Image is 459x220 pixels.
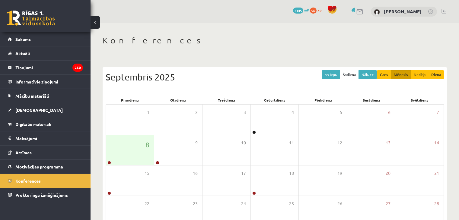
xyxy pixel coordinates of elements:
span: 8 [145,140,149,150]
span: Proktoringa izmēģinājums [15,192,68,198]
span: Sākums [15,36,31,42]
span: 4 [292,109,294,116]
span: Aktuāli [15,51,30,56]
button: Nedēļa [411,70,429,79]
span: 96 [310,8,317,14]
div: Pirmdiena [106,96,154,104]
span: 10 [241,140,246,146]
span: Digitālie materiāli [15,121,51,127]
span: [DEMOGRAPHIC_DATA] [15,107,63,113]
a: Konferences [8,174,83,188]
span: 28 [434,200,439,207]
span: 22 [145,200,149,207]
span: Motivācijas programma [15,164,63,169]
legend: Maksājumi [15,131,83,145]
div: Trešdiena [202,96,250,104]
span: 17 [241,170,246,177]
h1: Konferences [103,35,447,46]
legend: Informatīvie ziņojumi [15,75,83,89]
i: 250 [72,64,83,72]
div: Piekdiena [299,96,347,104]
span: 6 [388,109,390,116]
span: 25 [289,200,294,207]
a: Mācību materiāli [8,89,83,103]
span: Atzīmes [15,150,32,155]
legend: Ziņojumi [15,61,83,74]
span: 19 [337,170,342,177]
span: 26 [337,200,342,207]
a: [PERSON_NAME] [384,8,422,14]
span: 5 [340,109,342,116]
div: Ceturtdiena [250,96,299,104]
a: Ziņojumi250 [8,61,83,74]
div: Sestdiena [347,96,396,104]
a: 5145 mP [293,8,309,12]
span: 27 [386,200,390,207]
div: Septembris 2025 [106,70,444,84]
span: 13 [386,140,390,146]
span: mP [304,8,309,12]
span: 9 [195,140,198,146]
button: Šodiena [340,70,359,79]
button: Diena [428,70,444,79]
button: Mēnesis [391,70,411,79]
img: Daniels Birziņš [374,9,380,15]
span: 2 [195,109,198,116]
span: 11 [289,140,294,146]
span: 12 [337,140,342,146]
button: Gads [377,70,391,79]
button: << Iepr. [322,70,340,79]
div: Svētdiena [396,96,444,104]
span: 5145 [293,8,303,14]
span: 15 [145,170,149,177]
a: Maksājumi [8,131,83,145]
a: Motivācijas programma [8,160,83,174]
a: Rīgas 1. Tālmācības vidusskola [7,11,55,26]
a: Aktuāli [8,46,83,60]
span: 7 [437,109,439,116]
a: Atzīmes [8,146,83,159]
a: Sākums [8,32,83,46]
span: 16 [193,170,198,177]
span: Konferences [15,178,41,184]
a: [DEMOGRAPHIC_DATA] [8,103,83,117]
span: 1 [147,109,149,116]
span: 21 [434,170,439,177]
span: 24 [241,200,246,207]
span: 18 [289,170,294,177]
a: Digitālie materiāli [8,117,83,131]
span: xp [317,8,321,12]
div: Otrdiena [154,96,202,104]
a: Proktoringa izmēģinājums [8,188,83,202]
span: 20 [386,170,390,177]
button: Nāk. >> [359,70,377,79]
span: 3 [244,109,246,116]
span: 14 [434,140,439,146]
a: 96 xp [310,8,324,12]
span: Mācību materiāli [15,93,49,99]
a: Informatīvie ziņojumi [8,75,83,89]
span: 23 [193,200,198,207]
